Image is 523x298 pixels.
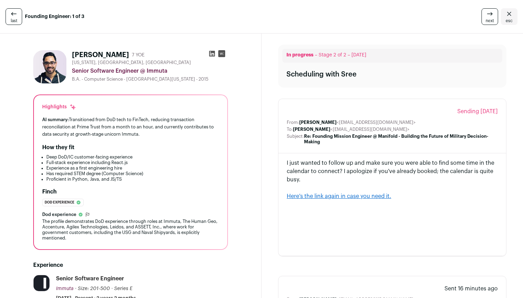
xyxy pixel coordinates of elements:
span: · [111,285,113,292]
dt: From: [287,120,299,125]
li: Proficient in Python, Java, and JS/TS [46,177,219,182]
a: next [481,8,498,25]
b: [PERSON_NAME] [299,120,337,125]
div: Senior Software Engineer [56,275,124,282]
dt: To: [287,127,293,132]
div: I just wanted to follow up and make sure you were able to find some time in the calendar to conne... [287,159,498,184]
span: Sending [DATE] [457,107,498,116]
b: Re: Founding Mission Engineer @ Manifold - Building the Future of Military Decision-Making [304,134,488,144]
span: · Size: 201-500 [75,286,110,291]
a: Close [501,8,517,25]
span: esc [506,18,513,24]
div: B.A. - Computer Science - [GEOGRAPHIC_DATA][US_STATE] - 2015 [72,76,228,82]
h2: Finch [42,188,57,196]
span: Sent 16 minutes ago [444,285,498,293]
a: last [6,8,22,25]
span: In progress [286,53,313,57]
dt: Subject: [287,134,304,145]
li: Deep DoD/IC customer-facing experience [46,154,219,160]
span: Series E [114,286,132,291]
span: Stage 2 of 2 [319,53,346,57]
li: Experience as a first engineering hire [46,165,219,171]
div: Highlights [42,103,76,110]
h1: [PERSON_NAME] [72,50,129,60]
h2: Experience [33,261,228,269]
div: Senior Software Engineer @ Immuta [72,67,228,75]
span: – [315,53,317,57]
span: Immuta [56,286,74,291]
strong: Founding Engineer: 1 of 3 [25,13,84,20]
span: [DATE] [351,53,366,57]
div: 7 YOE [132,52,145,58]
img: dd4b49e95d59a81a458aa59b826aec2b0363efe7c3877d848dfcf055ed6ae17e [33,50,66,83]
span: Dod experience [42,212,76,217]
div: Scheduling with Sree [286,70,357,79]
span: – [348,53,350,57]
div: Transitioned from DoD tech to FinTech, reducing transaction reconciliation at Prime Trust from a ... [42,116,219,138]
img: 7ee0fa6ea251a986cc4ce25f4e39fb2d61a8348e1b1556c9435eebe499309dae.png [34,275,49,291]
h2: How they fit [42,143,74,152]
span: [US_STATE], [GEOGRAPHIC_DATA], [GEOGRAPHIC_DATA] [72,60,191,65]
span: Dod experience [45,199,74,206]
a: Here's the link again in case you need it. [287,193,391,199]
div: The profile demonstrates DoD experience through roles at Immuta, The Human Geo, Accenture, Agilex... [42,219,219,241]
span: AI summary: [42,117,69,122]
li: Has required STEM degree (Computer Science) [46,171,219,177]
dd: <[EMAIL_ADDRESS][DOMAIN_NAME]> [293,127,410,132]
span: next [486,18,494,24]
dd: <[EMAIL_ADDRESS][DOMAIN_NAME]> [299,120,416,125]
b: [PERSON_NAME] [293,127,330,132]
span: last [11,18,17,24]
li: Full-stack experience including React.js [46,160,219,165]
